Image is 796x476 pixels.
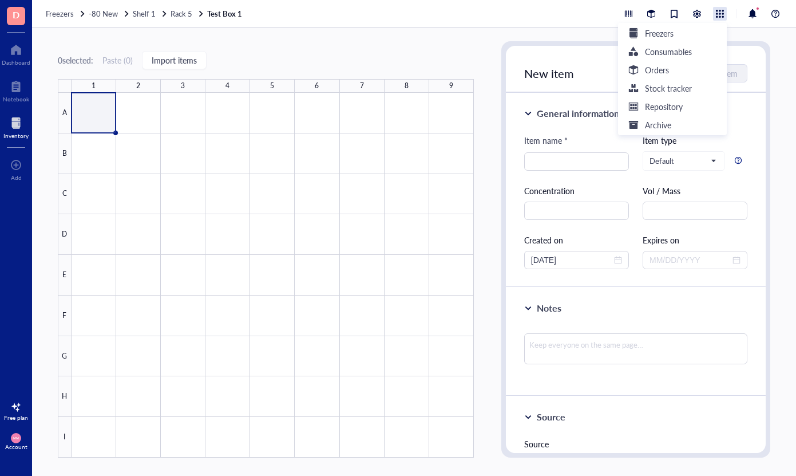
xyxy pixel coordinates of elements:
div: E [58,255,72,296]
div: 0 selected: [58,54,93,66]
div: Free plan [4,414,28,421]
a: Orders [627,63,718,77]
a: -80 New [89,9,130,19]
a: Inventory [3,114,29,139]
div: 6 [315,79,319,93]
a: Stock tracker [627,81,718,95]
div: I [58,417,72,458]
span: MM [13,436,18,440]
div: 1 [92,79,96,93]
div: C [58,174,72,215]
span: D [13,7,19,22]
div: 7 [360,79,364,93]
div: 2 [136,79,140,93]
a: Freezers [627,26,718,40]
button: Paste (0) [102,51,133,69]
div: G [58,336,72,377]
div: Item name [524,134,568,147]
div: Add [11,174,22,181]
span: New item [524,65,574,81]
div: Inventory [3,132,29,139]
div: B [58,133,72,174]
span: Freezers [46,8,74,19]
div: Account [5,443,27,450]
a: Archive [627,118,718,132]
div: 5 [270,79,274,93]
div: 8 [405,79,409,93]
div: Expires on [643,234,747,246]
div: Vol / Mass [643,184,747,197]
div: F [58,296,72,336]
div: Source [524,438,747,450]
a: Shelf 1Rack 5 [133,9,205,19]
a: Consumables [627,45,718,58]
div: D [58,214,72,255]
a: Notebook [3,77,29,103]
div: 4 [225,79,229,93]
input: MM/DD/YYYY [531,254,612,266]
div: General information [537,107,619,120]
div: 9 [449,79,453,93]
div: Notes [537,301,561,315]
div: 3 [181,79,185,93]
span: Rack 5 [171,8,192,19]
a: Freezers [46,9,86,19]
a: Test Box 1 [207,9,244,19]
input: MM/DD/YYYY [650,254,730,266]
span: Default [650,156,715,166]
a: Dashboard [2,41,30,66]
button: Import items [142,51,207,69]
div: H [58,376,72,417]
span: Import items [152,56,197,65]
div: Item type [643,134,747,147]
div: Created on [524,234,629,246]
div: Source [537,410,565,424]
span: -80 New [89,8,118,19]
div: A [58,93,72,133]
div: Notebook [3,96,29,103]
div: Concentration [524,184,629,197]
a: Repository [627,100,718,113]
div: Dashboard [2,59,30,66]
span: Shelf 1 [133,8,156,19]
